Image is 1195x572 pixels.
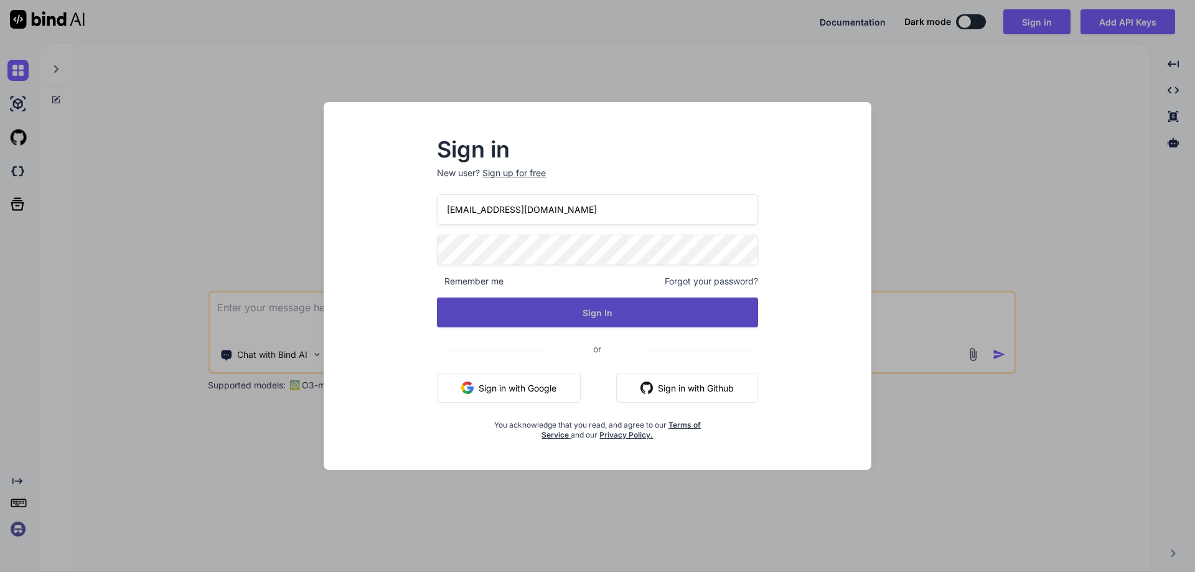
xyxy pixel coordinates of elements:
[437,298,758,327] button: Sign In
[640,382,653,394] img: github
[490,413,705,440] div: You acknowledge that you read, and agree to our and our
[437,194,758,225] input: Login or Email
[437,373,581,403] button: Sign in with Google
[543,334,651,364] span: or
[482,167,546,179] div: Sign up for free
[461,382,474,394] img: google
[616,373,758,403] button: Sign in with Github
[437,275,504,288] span: Remember me
[541,420,701,439] a: Terms of Service
[437,139,758,159] h2: Sign in
[665,275,758,288] span: Forgot your password?
[437,167,758,194] p: New user?
[599,430,653,439] a: Privacy Policy.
